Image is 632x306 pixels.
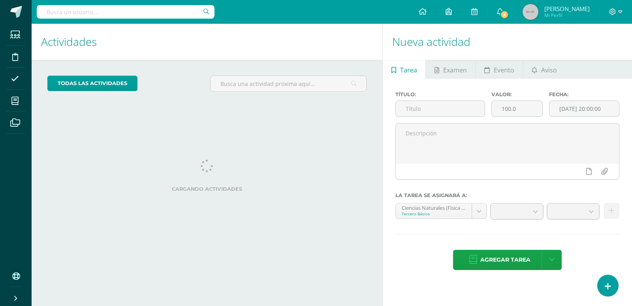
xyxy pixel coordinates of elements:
a: Tarea [383,60,425,79]
input: Título [396,101,485,116]
input: Busca un usuario... [37,5,214,19]
div: Tercero Básico [402,211,466,217]
a: todas las Actividades [47,76,137,91]
label: Valor: [491,91,543,97]
label: Título: [395,91,485,97]
span: Aviso [541,61,557,80]
label: Cargando actividades [47,186,367,192]
span: [PERSON_NAME] [544,5,590,13]
span: Evento [494,61,514,80]
label: La tarea se asignará a: [395,192,619,198]
span: Tarea [400,61,417,80]
h1: Nueva actividad [392,24,623,60]
img: 45x45 [523,4,538,20]
span: Agregar tarea [480,250,530,270]
input: Puntos máximos [492,101,542,116]
div: Ciencias Naturales (Física Fundamental) 'C' [402,203,466,211]
label: Fecha: [549,91,619,97]
span: Mi Perfil [544,12,590,19]
a: Aviso [523,60,566,79]
span: 3 [500,10,509,19]
a: Examen [426,60,475,79]
input: Fecha de entrega [549,101,619,116]
input: Busca una actividad próxima aquí... [211,76,366,91]
h1: Actividades [41,24,373,60]
a: Evento [476,60,523,79]
span: Examen [443,61,467,80]
a: Ciencias Naturales (Física Fundamental) 'C'Tercero Básico [396,203,487,219]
